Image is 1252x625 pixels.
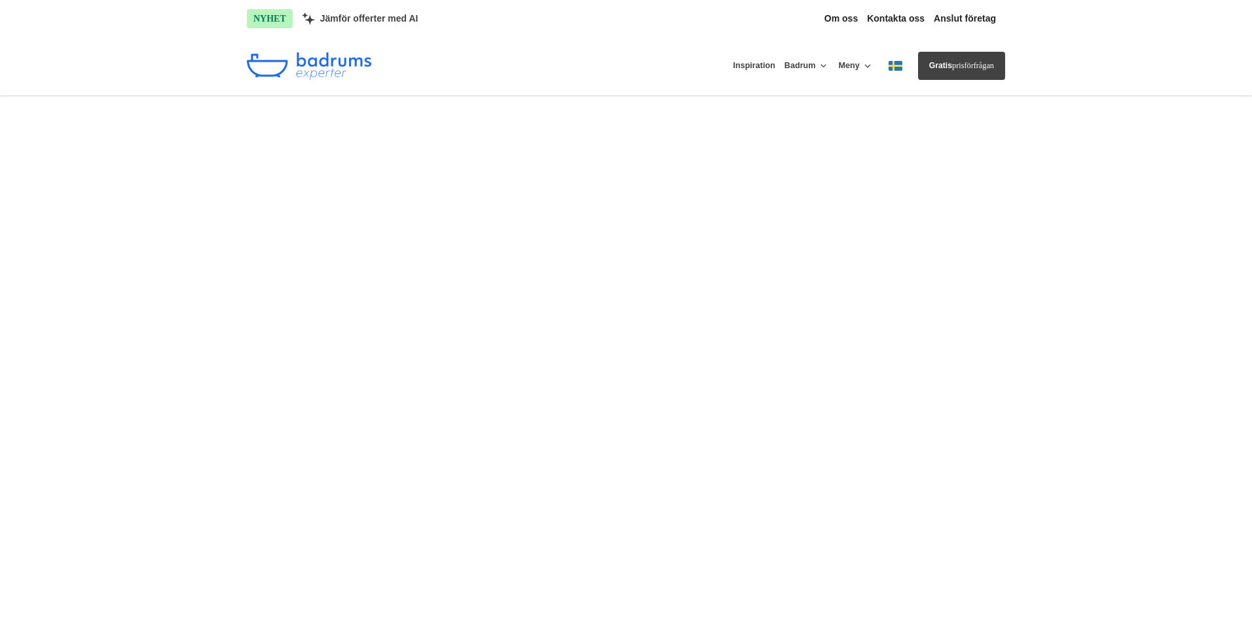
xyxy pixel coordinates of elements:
span: Jämför offerter med AI [320,13,418,24]
button: Meny [838,51,873,81]
a: Kontakta oss [867,13,925,24]
a: Inspiration [733,51,775,81]
a: Jämför offerter med AI [302,12,418,25]
a: Anslut företag [934,13,996,24]
button: Badrum [784,51,830,81]
span: NYHET [247,9,293,28]
span: Gratis [929,61,952,70]
a: Gratisprisförfrågan [918,52,1005,80]
img: Badrumsexperter.se logotyp [247,52,371,80]
a: Om oss [824,13,858,24]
